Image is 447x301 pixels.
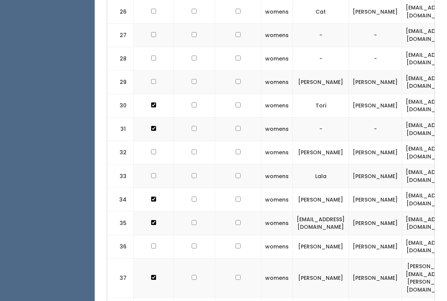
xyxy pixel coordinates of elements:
[261,47,293,71] td: womens
[293,141,349,165] td: [PERSON_NAME]
[107,188,134,212] td: 34
[293,259,349,298] td: [PERSON_NAME]
[349,0,402,24] td: [PERSON_NAME]
[293,24,349,47] td: -
[107,259,134,298] td: 37
[293,188,349,212] td: [PERSON_NAME]
[261,118,293,141] td: womens
[293,47,349,71] td: -
[349,47,402,71] td: -
[107,0,134,24] td: 26
[261,259,293,298] td: womens
[293,71,349,94] td: [PERSON_NAME]
[293,165,349,188] td: Lala
[261,141,293,165] td: womens
[261,24,293,47] td: womens
[107,24,134,47] td: 27
[349,24,402,47] td: -
[261,94,293,118] td: womens
[349,165,402,188] td: [PERSON_NAME]
[349,212,402,235] td: [PERSON_NAME]
[107,71,134,94] td: 29
[349,71,402,94] td: [PERSON_NAME]
[349,141,402,165] td: [PERSON_NAME]
[261,212,293,235] td: womens
[349,118,402,141] td: -
[107,47,134,71] td: 28
[261,165,293,188] td: womens
[261,0,293,24] td: womens
[107,141,134,165] td: 32
[107,118,134,141] td: 31
[261,71,293,94] td: womens
[293,94,349,118] td: Tori
[293,235,349,259] td: [PERSON_NAME]
[293,0,349,24] td: Cat
[349,188,402,212] td: [PERSON_NAME]
[107,235,134,259] td: 36
[107,165,134,188] td: 33
[107,94,134,118] td: 30
[261,235,293,259] td: womens
[349,235,402,259] td: [PERSON_NAME]
[107,212,134,235] td: 35
[349,94,402,118] td: [PERSON_NAME]
[349,259,402,298] td: [PERSON_NAME]
[293,212,349,235] td: [EMAIL_ADDRESS][DOMAIN_NAME]
[261,188,293,212] td: womens
[293,118,349,141] td: -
